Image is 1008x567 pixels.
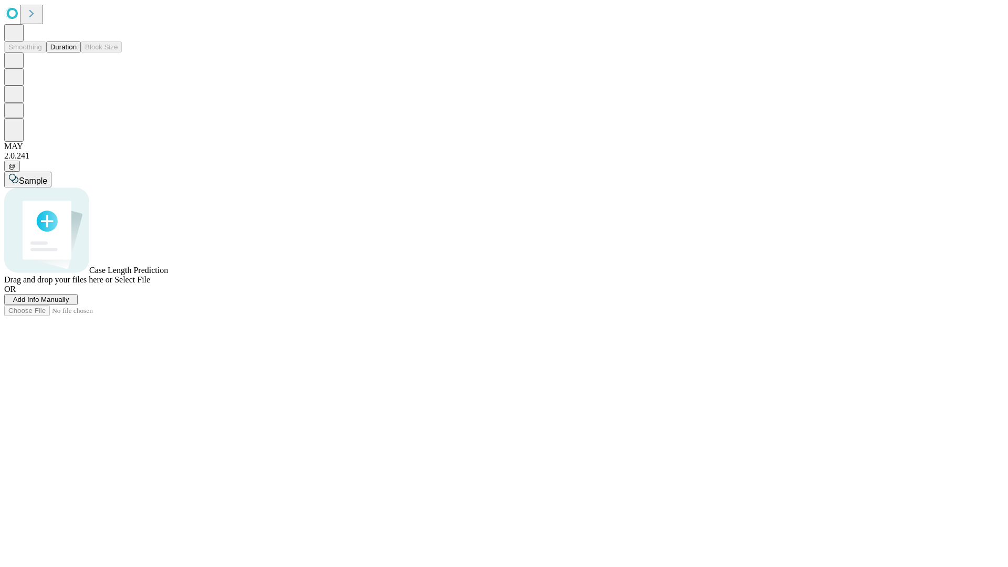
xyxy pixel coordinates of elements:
[19,176,47,185] span: Sample
[46,41,81,52] button: Duration
[4,275,112,284] span: Drag and drop your files here or
[89,266,168,275] span: Case Length Prediction
[4,142,1004,151] div: MAY
[4,151,1004,161] div: 2.0.241
[4,161,20,172] button: @
[4,294,78,305] button: Add Info Manually
[8,162,16,170] span: @
[4,172,51,187] button: Sample
[4,41,46,52] button: Smoothing
[13,296,69,303] span: Add Info Manually
[114,275,150,284] span: Select File
[4,285,16,293] span: OR
[81,41,122,52] button: Block Size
